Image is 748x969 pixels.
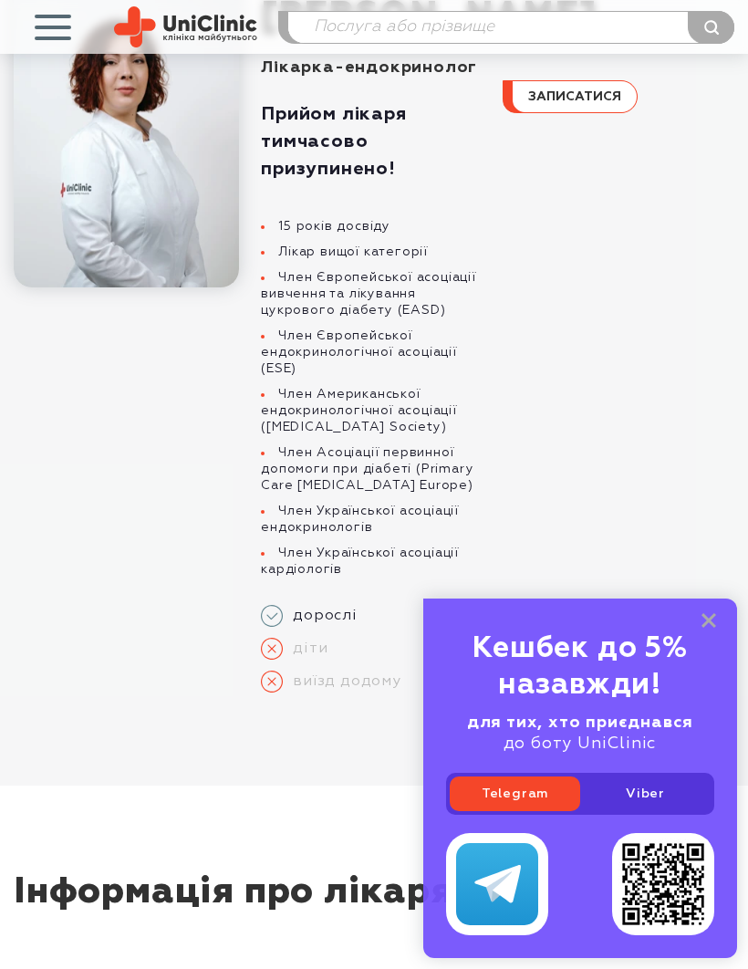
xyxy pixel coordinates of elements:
a: Viber [580,776,711,811]
div: Лікарка-ендокринолог [261,57,493,78]
span: виїзд додому [283,672,401,691]
img: Uniclinic [114,6,257,47]
li: Член Української асоціації кардіологів [261,545,493,578]
li: 15 років досвіду [261,218,493,234]
input: Послуга або прізвище [288,12,733,43]
li: Член Української асоціації ендокринологів [261,503,493,536]
div: Інформація про лікаря [14,872,734,941]
span: записатися [528,90,621,103]
li: Член Американської ендокринологічної асоціації ([MEDICAL_DATA] Society) [261,386,493,435]
strong: Прийом лікаря тимчасово призупинено! [261,105,406,178]
span: діти [283,640,327,658]
div: до боту UniClinic [446,713,714,755]
li: Член Асоціації первинної допомоги при діабеті (Primary Care [MEDICAL_DATA] Europe) [261,444,493,494]
span: дорослі [283,607,358,625]
button: записатися [503,80,638,113]
b: для тих, хто приєднався [467,714,693,731]
a: Telegram [450,776,580,811]
li: Лікар вищої категорії [261,244,493,260]
li: Член Європейської асоціації вивчення та лікування цукрового діабету (EASD) [261,269,493,318]
li: Член Європейської ендокринологічної асоціації (ESE) [261,328,493,377]
div: Кешбек до 5% назавжди! [446,630,714,703]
